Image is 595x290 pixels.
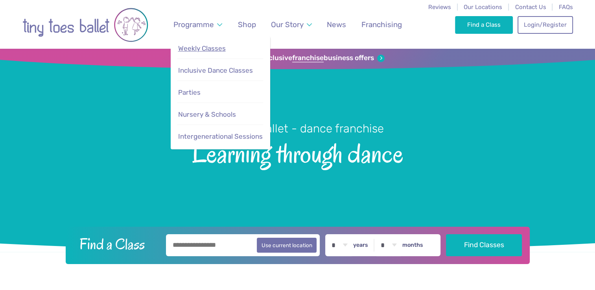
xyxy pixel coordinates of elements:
[257,238,317,253] button: Use current location
[518,16,573,33] a: Login/Register
[464,4,502,11] a: Our Locations
[559,4,573,11] a: FAQs
[234,15,260,34] a: Shop
[357,15,405,34] a: Franchising
[178,132,263,140] span: Intergenerational Sessions
[271,20,304,29] span: Our Story
[173,20,214,29] span: Programme
[292,54,324,62] strong: franchise
[177,40,263,57] a: Weekly Classes
[361,20,402,29] span: Franchising
[455,16,513,33] a: Find a Class
[169,15,226,34] a: Programme
[323,15,350,34] a: News
[267,15,315,34] a: Our Story
[177,84,263,101] a: Parties
[178,44,226,52] span: Weekly Classes
[402,242,423,249] label: months
[238,20,256,29] span: Shop
[178,110,236,118] span: Nursery & Schools
[353,242,368,249] label: years
[428,4,451,11] a: Reviews
[178,88,201,96] span: Parties
[73,234,160,254] h2: Find a Class
[178,66,253,74] span: Inclusive Dance Classes
[211,122,384,135] small: tiny toes ballet - dance franchise
[22,5,148,45] img: tiny toes ballet
[515,4,546,11] a: Contact Us
[210,54,385,62] a: Sign up for our exclusivefranchisebusiness offers
[177,62,263,79] a: Inclusive Dance Classes
[327,20,346,29] span: News
[177,106,263,123] a: Nursery & Schools
[177,128,263,145] a: Intergenerational Sessions
[14,136,581,168] span: Learning through dance
[446,234,522,256] button: Find Classes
